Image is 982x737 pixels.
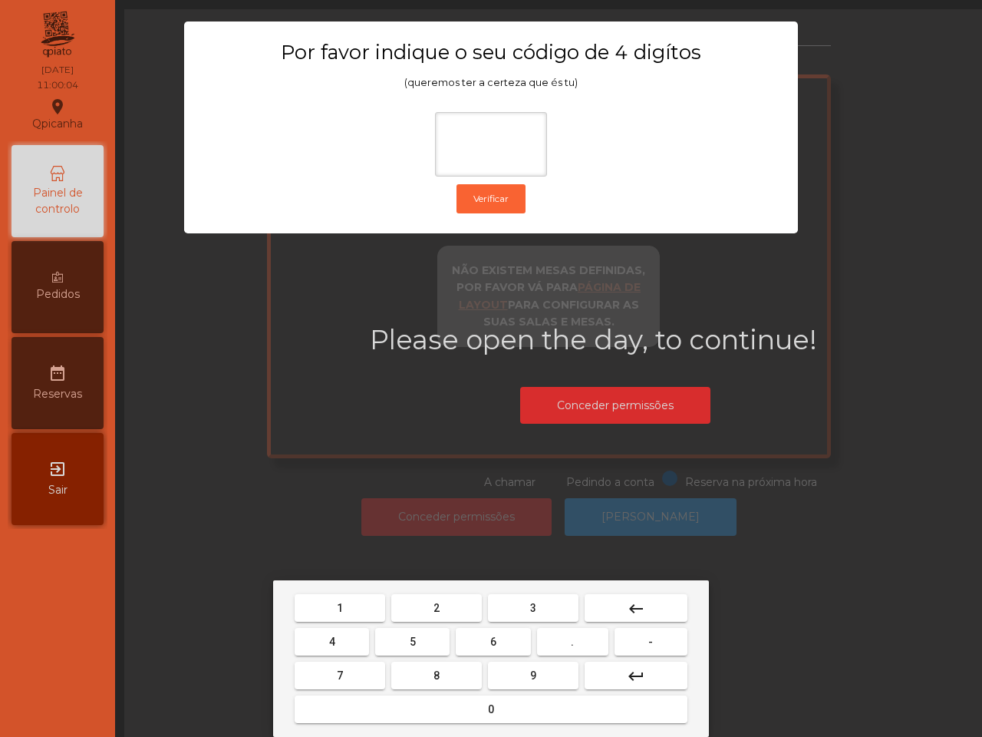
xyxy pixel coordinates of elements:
[530,602,536,614] span: 3
[488,662,578,689] button: 9
[433,669,440,682] span: 8
[488,703,494,716] span: 0
[295,662,385,689] button: 7
[410,636,416,648] span: 5
[456,628,530,656] button: 6
[391,594,482,622] button: 2
[456,184,526,213] button: Verificar
[537,628,608,656] button: .
[391,662,482,689] button: 8
[433,602,440,614] span: 2
[329,636,335,648] span: 4
[627,667,645,686] mat-icon: keyboard_return
[295,696,687,723] button: 0
[214,40,768,64] h3: Por favor indique o seu código de 4 digítos
[488,594,578,622] button: 3
[295,628,369,656] button: 4
[571,636,574,648] span: .
[337,669,343,682] span: 7
[375,628,450,656] button: 5
[337,602,343,614] span: 1
[615,628,687,656] button: -
[295,594,385,622] button: 1
[404,77,578,88] span: (queremos ter a certeza que és tu)
[627,600,645,618] mat-icon: keyboard_backspace
[490,636,496,648] span: 6
[530,669,536,682] span: 9
[648,636,653,648] span: -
